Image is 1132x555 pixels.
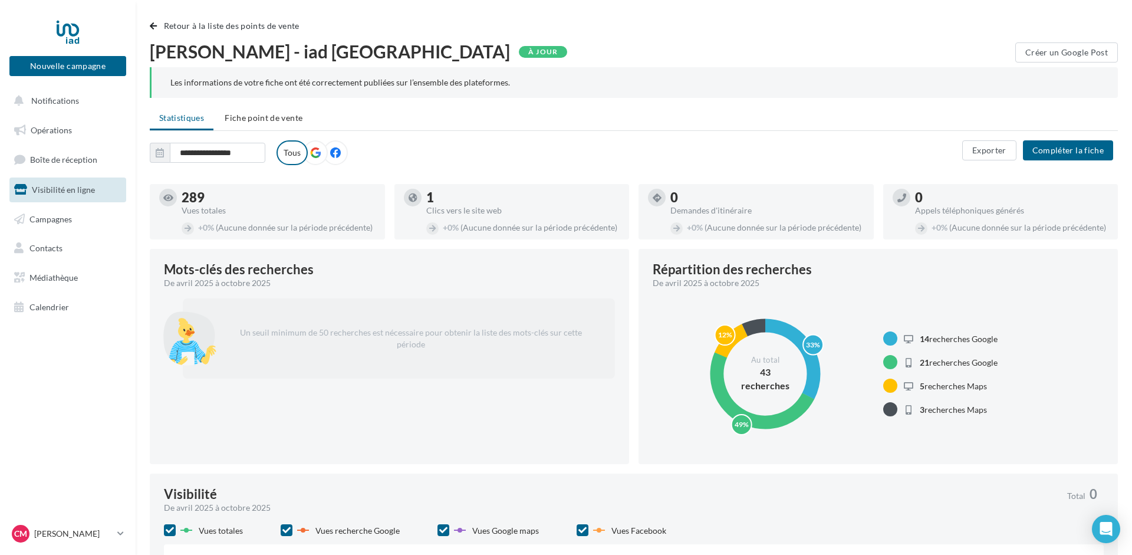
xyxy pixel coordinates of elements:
span: + [198,222,203,232]
div: Appels téléphoniques générés [915,206,1109,215]
label: Tous [277,140,308,165]
span: Mots-clés des recherches [164,263,314,276]
button: Nouvelle campagne [9,56,126,76]
span: Visibilité en ligne [32,185,95,195]
div: 0 [670,191,864,204]
div: Les informations de votre fiche ont été correctement publiées sur l’ensemble des plateformes. [170,77,1099,88]
span: (Aucune donnée sur la période précédente) [460,222,617,232]
div: 1 [426,191,620,204]
span: + [932,222,936,232]
div: Open Intercom Messenger [1092,515,1120,543]
span: Notifications [31,96,79,106]
span: Calendrier [29,302,69,312]
span: 21 [920,357,929,367]
span: Boîte de réception [30,155,97,165]
span: (Aucune donnée sur la période précédente) [216,222,373,232]
span: Opérations [31,125,72,135]
span: 0 [1090,488,1097,501]
p: [PERSON_NAME] [34,528,113,540]
span: recherches Maps [920,381,987,391]
button: Notifications [7,88,124,113]
div: Visibilité [164,488,217,501]
span: 0% [198,222,214,232]
span: 0% [932,222,947,232]
button: Retour à la liste des points de vente [150,19,304,33]
span: 3 [920,405,924,415]
div: À jour [519,46,567,58]
span: recherches Maps [920,405,987,415]
span: Campagnes [29,214,72,224]
span: Vues Google maps [472,526,539,536]
div: 0 [915,191,1109,204]
span: recherches Google [920,357,998,367]
span: 0% [443,222,459,232]
a: Calendrier [7,295,129,320]
span: 5 [920,381,924,391]
span: [PERSON_NAME] - iad [GEOGRAPHIC_DATA] [150,42,510,60]
span: Retour à la liste des points de vente [164,21,300,31]
a: Opérations [7,118,129,143]
div: Demandes d'itinéraire [670,206,864,215]
div: 289 [182,191,376,204]
div: De avril 2025 à octobre 2025 [164,277,606,289]
p: Un seuil minimum de 50 recherches est nécessaire pour obtenir la liste des mots-clés sur cette pé... [225,317,596,360]
span: Total [1067,492,1085,500]
div: Répartition des recherches [653,263,812,276]
button: Compléter la fiche [1023,140,1113,160]
div: Vues totales [182,206,376,215]
div: Clics vers le site web [426,206,620,215]
a: CM [PERSON_NAME] [9,523,126,545]
a: Médiathèque [7,265,129,290]
span: recherches Google [920,334,998,344]
a: Boîte de réception [7,147,129,172]
span: Médiathèque [29,272,78,283]
span: 0% [687,222,703,232]
span: Fiche point de vente [225,113,302,123]
span: Vues recherche Google [315,526,400,536]
span: Vues Facebook [611,526,666,536]
button: Créer un Google Post [1015,42,1118,63]
span: 14 [920,334,929,344]
span: + [443,222,447,232]
div: De avril 2025 à octobre 2025 [164,502,1058,514]
a: Visibilité en ligne [7,178,129,202]
button: Exporter [962,140,1016,160]
a: Compléter la fiche [1018,145,1118,155]
span: CM [14,528,27,540]
a: Campagnes [7,207,129,232]
span: + [687,222,692,232]
span: Contacts [29,243,62,253]
span: (Aucune donnée sur la période précédente) [705,222,861,232]
span: Vues totales [199,526,243,536]
a: Contacts [7,236,129,261]
span: (Aucune donnée sur la période précédente) [949,222,1106,232]
div: De avril 2025 à octobre 2025 [653,277,1094,289]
